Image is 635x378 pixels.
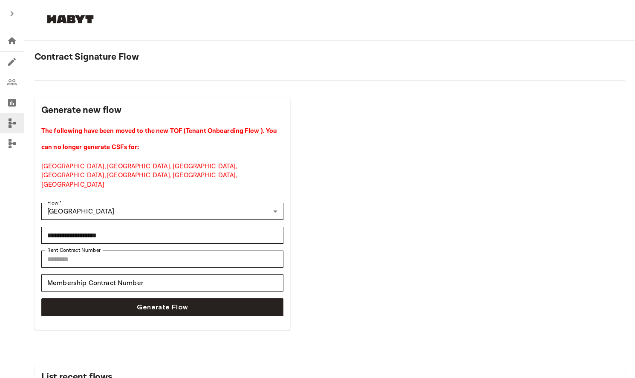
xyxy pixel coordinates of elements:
p: [GEOGRAPHIC_DATA], [GEOGRAPHIC_DATA], [GEOGRAPHIC_DATA], [GEOGRAPHIC_DATA], [GEOGRAPHIC_DATA], [G... [41,162,283,189]
label: Flow [47,199,62,207]
span: Generate Flow [137,302,188,312]
div: [GEOGRAPHIC_DATA] [41,203,283,220]
button: Generate Flow [41,298,283,316]
label: Rent Contract Number [47,247,101,254]
img: Habyt [45,15,96,23]
h4: The following have been moved to the new TOF (Tenant Onboarding Flow ). You can no longer generat... [41,123,283,155]
h2: Generate new flow [41,104,283,116]
h2: Contract Signature Flow [35,51,625,63]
